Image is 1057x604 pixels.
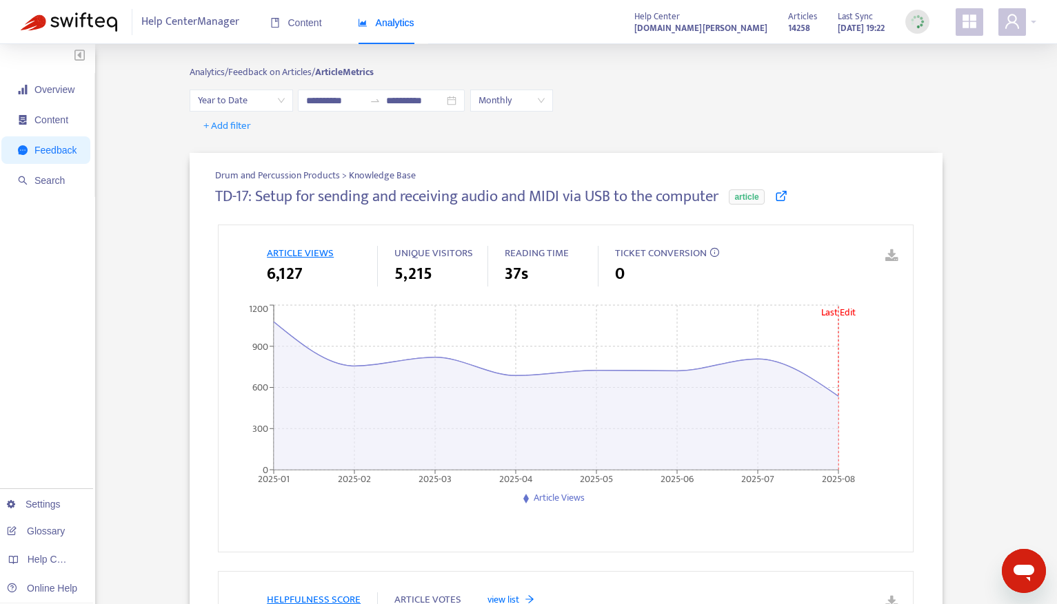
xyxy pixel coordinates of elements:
[499,471,533,487] tspan: 2025-04
[34,145,77,156] span: Feedback
[315,64,374,80] strong: Article Metrics
[729,189,764,205] span: article
[1004,13,1020,30] span: user
[7,583,77,594] a: Online Help
[525,594,534,604] span: arrow-right
[34,84,74,95] span: Overview
[909,13,926,30] img: sync_loading.0b5143dde30e3a21642e.gif
[215,167,342,183] span: Drum and Percussion Products
[34,114,68,125] span: Content
[634,20,767,36] a: [DOMAIN_NAME][PERSON_NAME]
[838,21,885,36] strong: [DATE] 19:22
[838,9,873,24] span: Last Sync
[18,145,28,155] span: message
[34,175,65,186] span: Search
[270,17,322,28] span: Content
[788,21,810,36] strong: 14258
[249,302,268,317] tspan: 1200
[190,64,315,80] span: Analytics/ Feedback on Articles/
[349,168,416,183] span: Knowledge Base
[252,339,268,355] tspan: 900
[661,471,694,487] tspan: 2025-06
[203,118,251,134] span: + Add filter
[7,525,65,537] a: Glossary
[634,21,767,36] strong: [DOMAIN_NAME][PERSON_NAME]
[18,176,28,185] span: search
[615,262,625,287] span: 0
[394,244,473,262] span: UNIQUE VISITORS
[419,471,452,487] tspan: 2025-03
[370,95,381,106] span: swap-right
[270,18,280,28] span: book
[479,90,545,111] span: Monthly
[141,9,239,35] span: Help Center Manager
[741,471,774,487] tspan: 2025-07
[21,12,117,32] img: Swifteq
[28,554,84,565] span: Help Centers
[358,17,414,28] span: Analytics
[198,90,285,111] span: Year to Date
[252,421,268,437] tspan: 300
[18,85,28,94] span: signal
[193,115,261,137] button: + Add filter
[788,9,817,24] span: Articles
[267,262,303,287] span: 6,127
[822,471,855,487] tspan: 2025-08
[534,490,585,506] span: Article Views
[615,244,707,262] span: TICKET CONVERSION
[358,18,368,28] span: area-chart
[215,187,718,206] h4: TD-17: Setup for sending and receiving audio and MIDI via USB to the computer
[18,115,28,125] span: container
[263,462,268,478] tspan: 0
[267,244,334,262] span: ARTICLE VIEWS
[394,262,432,287] span: 5,215
[580,471,613,487] tspan: 2025-05
[634,9,680,24] span: Help Center
[1002,549,1046,593] iframe: メッセージングウィンドウを開くボタン
[505,262,528,287] span: 37s
[258,471,290,487] tspan: 2025-01
[338,471,371,487] tspan: 2025-02
[342,167,349,183] span: >
[505,244,569,262] span: READING TIME
[370,95,381,106] span: to
[252,380,268,396] tspan: 600
[7,499,61,510] a: Settings
[961,13,978,30] span: appstore
[821,304,856,320] tspan: Last Edit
